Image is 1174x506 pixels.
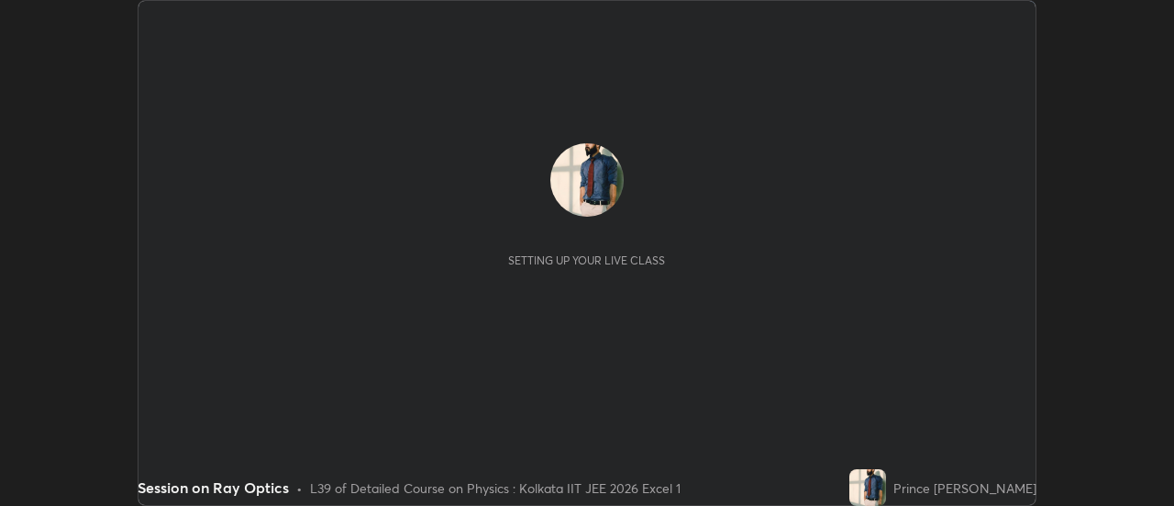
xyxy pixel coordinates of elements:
div: • [296,478,303,498]
div: Setting up your live class [508,253,665,267]
img: 96122d21c5e7463d91715a36403f4a25.jpg [550,143,624,217]
img: 96122d21c5e7463d91715a36403f4a25.jpg [849,469,886,506]
div: Session on Ray Optics [138,477,289,499]
div: L39 of Detailed Course on Physics : Kolkata IIT JEE 2026 Excel 1 [310,478,681,498]
div: Prince [PERSON_NAME] [893,478,1036,498]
